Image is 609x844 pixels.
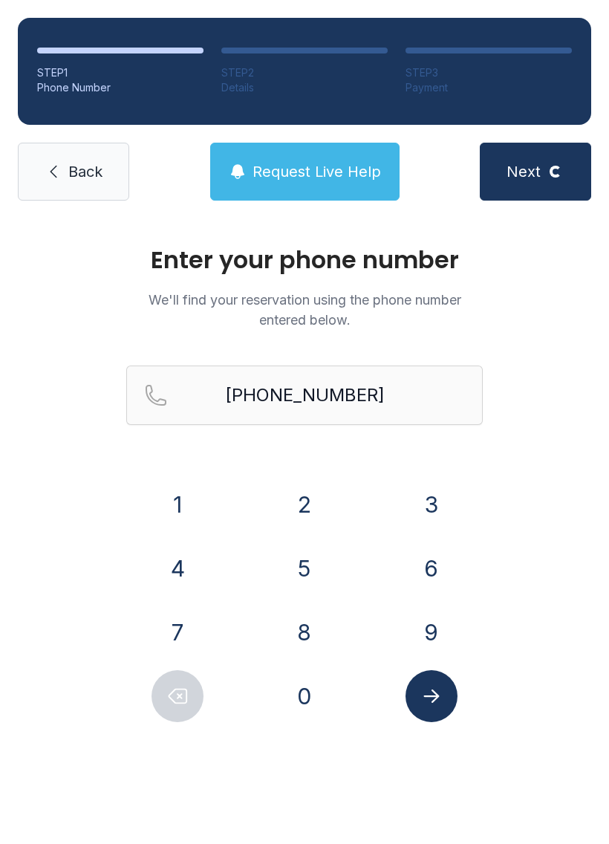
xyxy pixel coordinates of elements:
[279,542,330,594] button: 5
[253,161,381,182] span: Request Live Help
[406,542,457,594] button: 6
[279,478,330,530] button: 2
[279,670,330,722] button: 0
[152,670,203,722] button: Delete number
[37,80,203,95] div: Phone Number
[406,670,457,722] button: Submit lookup form
[126,366,483,425] input: Reservation phone number
[126,290,483,330] p: We'll find your reservation using the phone number entered below.
[37,65,203,80] div: STEP 1
[507,161,541,182] span: Next
[152,606,203,658] button: 7
[406,606,457,658] button: 9
[406,65,572,80] div: STEP 3
[68,161,102,182] span: Back
[221,80,388,95] div: Details
[406,478,457,530] button: 3
[406,80,572,95] div: Payment
[126,248,483,272] h1: Enter your phone number
[152,542,203,594] button: 4
[221,65,388,80] div: STEP 2
[152,478,203,530] button: 1
[279,606,330,658] button: 8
